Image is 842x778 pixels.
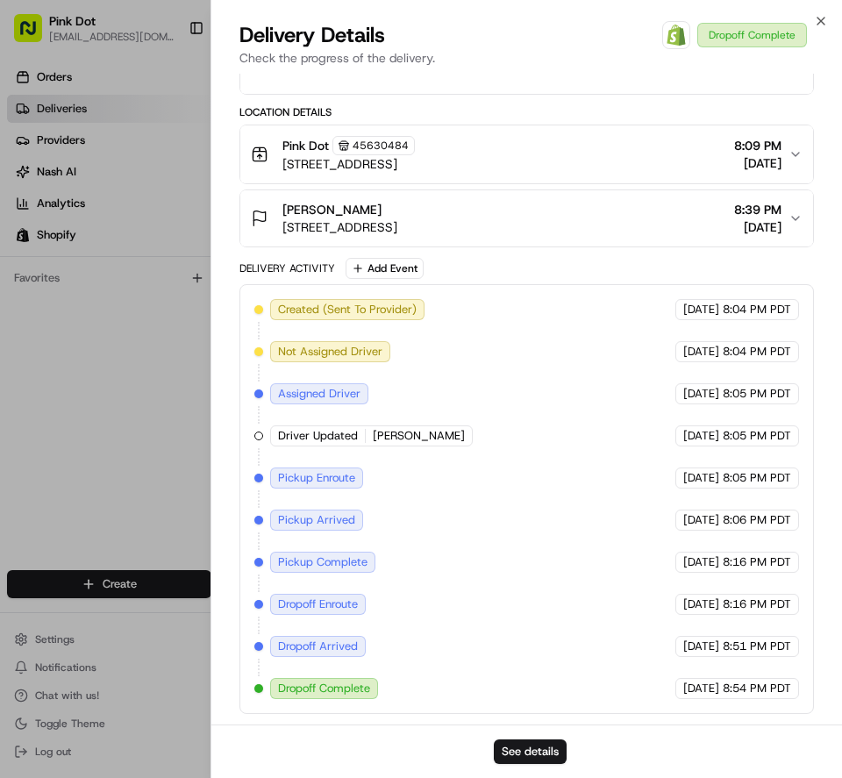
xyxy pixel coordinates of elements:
[734,201,781,218] span: 8:39 PM
[494,739,567,764] button: See details
[298,173,319,194] button: Start new chat
[353,139,409,153] span: 45630484
[278,386,360,402] span: Assigned Driver
[18,303,46,331] img: David kim
[148,394,162,408] div: 💻
[175,435,212,448] span: Pylon
[683,681,719,696] span: [DATE]
[683,512,719,528] span: [DATE]
[155,319,191,333] span: [DATE]
[723,386,791,402] span: 8:05 PM PDT
[278,639,358,654] span: Dropoff Arrived
[37,168,68,199] img: 9188753566659_6852d8bf1fb38e338040_72.png
[146,319,152,333] span: •
[683,344,719,360] span: [DATE]
[278,344,382,360] span: Not Assigned Driver
[683,386,719,402] span: [DATE]
[54,272,187,286] span: Wisdom [PERSON_NAME]
[239,49,814,67] p: Check the progress of the delivery.
[723,554,791,570] span: 8:16 PM PDT
[723,344,791,360] span: 8:04 PM PDT
[79,185,241,199] div: We're available if you need us!
[190,272,196,286] span: •
[200,272,236,286] span: [DATE]
[54,319,142,333] span: [PERSON_NAME]
[683,428,719,444] span: [DATE]
[734,218,781,236] span: [DATE]
[282,155,415,173] span: [STREET_ADDRESS]
[666,25,687,46] img: Shopify
[240,190,813,246] button: [PERSON_NAME][STREET_ADDRESS]8:39 PM[DATE]
[46,113,289,132] input: Clear
[662,21,690,49] a: Shopify
[11,385,141,417] a: 📗Knowledge Base
[18,394,32,408] div: 📗
[683,596,719,612] span: [DATE]
[124,434,212,448] a: Powered byPylon
[18,168,49,199] img: 1736555255976-a54dd68f-1ca7-489b-9aae-adbdc363a1c4
[723,428,791,444] span: 8:05 PM PDT
[723,681,791,696] span: 8:54 PM PDT
[683,302,719,318] span: [DATE]
[278,596,358,612] span: Dropoff Enroute
[278,512,355,528] span: Pickup Arrived
[278,428,358,444] span: Driver Updated
[18,228,118,242] div: Past conversations
[282,218,397,236] span: [STREET_ADDRESS]
[282,137,329,154] span: Pink Dot
[683,470,719,486] span: [DATE]
[141,385,289,417] a: 💻API Documentation
[18,70,319,98] p: Welcome 👋
[282,201,382,218] span: [PERSON_NAME]
[239,21,385,49] span: Delivery Details
[35,392,134,410] span: Knowledge Base
[723,302,791,318] span: 8:04 PM PDT
[723,470,791,486] span: 8:05 PM PDT
[166,392,282,410] span: API Documentation
[278,302,417,318] span: Created (Sent To Provider)
[683,639,719,654] span: [DATE]
[278,681,370,696] span: Dropoff Complete
[734,137,781,154] span: 8:09 PM
[35,273,49,287] img: 1736555255976-a54dd68f-1ca7-489b-9aae-adbdc363a1c4
[239,105,814,119] div: Location Details
[734,154,781,172] span: [DATE]
[239,261,335,275] div: Delivery Activity
[278,470,355,486] span: Pickup Enroute
[346,258,424,279] button: Add Event
[723,512,791,528] span: 8:06 PM PDT
[683,554,719,570] span: [DATE]
[723,639,791,654] span: 8:51 PM PDT
[373,428,465,444] span: [PERSON_NAME]
[278,554,367,570] span: Pickup Complete
[272,225,319,246] button: See all
[240,125,813,183] button: Pink Dot45630484[STREET_ADDRESS]8:09 PM[DATE]
[723,596,791,612] span: 8:16 PM PDT
[79,168,288,185] div: Start new chat
[18,255,46,289] img: Wisdom Oko
[18,18,53,53] img: Nash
